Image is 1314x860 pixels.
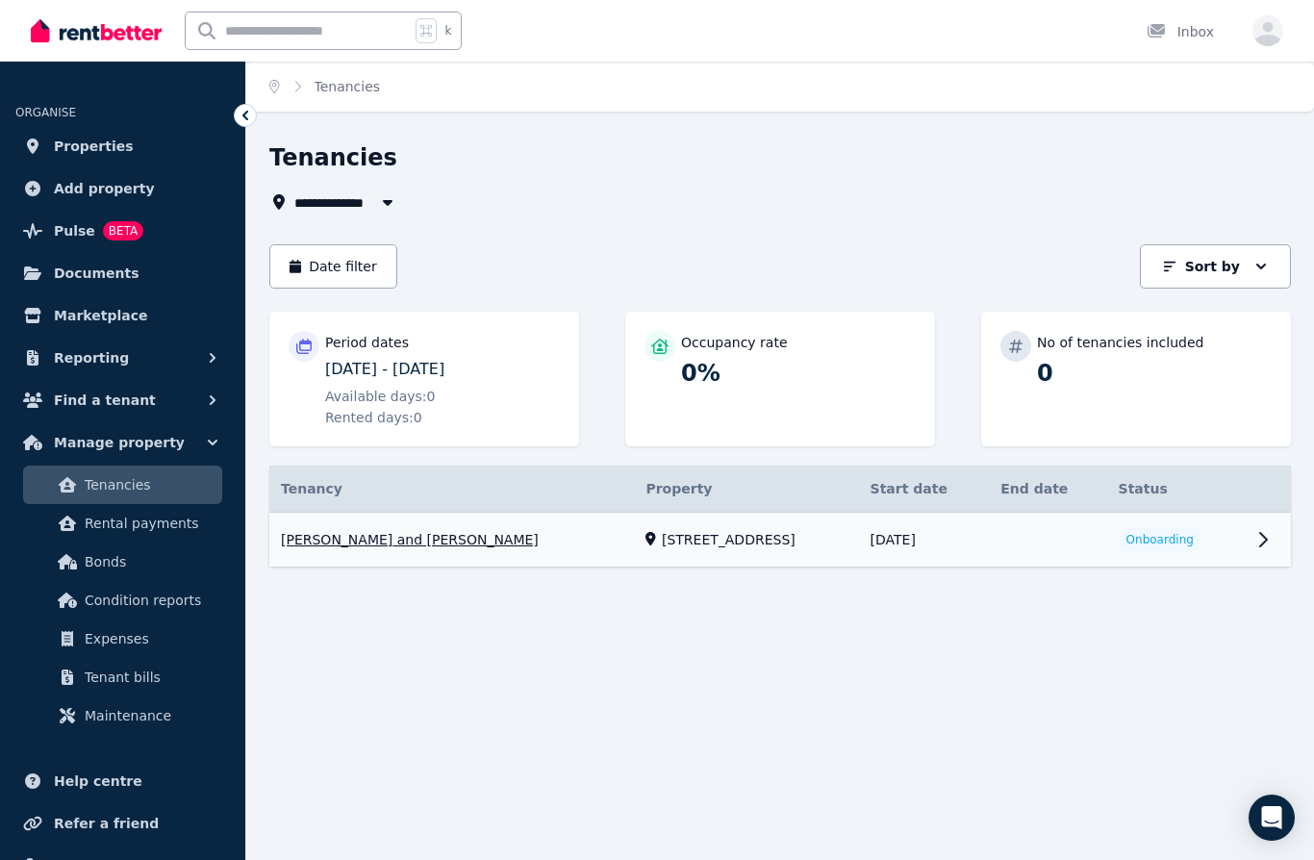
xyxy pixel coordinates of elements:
[23,466,222,504] a: Tenancies
[15,762,230,800] a: Help centre
[1037,358,1272,389] p: 0
[634,466,858,513] th: Property
[54,304,147,327] span: Marketplace
[15,381,230,419] button: Find a tenant
[325,408,422,427] span: Rented days: 0
[23,620,222,658] a: Expenses
[54,812,159,835] span: Refer a friend
[681,358,916,389] p: 0%
[1185,257,1240,276] p: Sort by
[54,177,155,200] span: Add property
[325,358,560,381] p: [DATE] - [DATE]
[23,581,222,620] a: Condition reports
[54,262,139,285] span: Documents
[325,387,436,406] span: Available days: 0
[1140,244,1291,289] button: Sort by
[269,244,397,289] button: Date filter
[444,23,451,38] span: k
[54,135,134,158] span: Properties
[85,589,215,612] span: Condition reports
[681,333,788,352] p: Occupancy rate
[54,389,156,412] span: Find a tenant
[325,333,409,352] p: Period dates
[54,346,129,369] span: Reporting
[54,219,95,242] span: Pulse
[15,423,230,462] button: Manage property
[315,77,381,96] span: Tenancies
[23,696,222,735] a: Maintenance
[1037,333,1203,352] p: No of tenancies included
[269,513,1291,568] a: View details for Jamie Steinmuller and Ben Beehag
[246,62,403,112] nav: Breadcrumb
[1147,22,1214,41] div: Inbox
[54,431,185,454] span: Manage property
[1249,795,1295,841] div: Open Intercom Messenger
[85,704,215,727] span: Maintenance
[103,221,143,240] span: BETA
[23,543,222,581] a: Bonds
[31,16,162,45] img: RentBetter
[15,254,230,292] a: Documents
[859,466,990,513] th: Start date
[15,804,230,843] a: Refer a friend
[15,169,230,208] a: Add property
[281,479,342,498] span: Tenancy
[15,127,230,165] a: Properties
[15,339,230,377] button: Reporting
[85,666,215,689] span: Tenant bills
[15,106,76,119] span: ORGANISE
[1107,466,1245,513] th: Status
[85,627,215,650] span: Expenses
[23,658,222,696] a: Tenant bills
[989,466,1106,513] th: End date
[23,504,222,543] a: Rental payments
[54,770,142,793] span: Help centre
[85,550,215,573] span: Bonds
[15,296,230,335] a: Marketplace
[269,142,397,173] h1: Tenancies
[15,212,230,250] a: PulseBETA
[85,473,215,496] span: Tenancies
[85,512,215,535] span: Rental payments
